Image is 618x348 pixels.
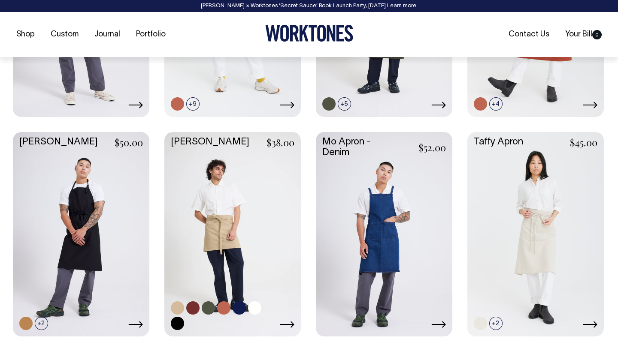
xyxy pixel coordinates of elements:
[592,30,602,39] span: 0
[489,317,503,330] span: +2
[91,27,124,42] a: Journal
[47,27,82,42] a: Custom
[338,97,351,111] span: +5
[505,27,553,42] a: Contact Us
[387,3,416,9] a: Learn more
[489,97,503,111] span: +4
[133,27,169,42] a: Portfolio
[562,27,605,42] a: Your Bill0
[186,97,200,111] span: +9
[35,317,48,330] span: +2
[13,27,38,42] a: Shop
[9,3,609,9] div: [PERSON_NAME] × Worktones ‘Secret Sauce’ Book Launch Party, [DATE]. .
